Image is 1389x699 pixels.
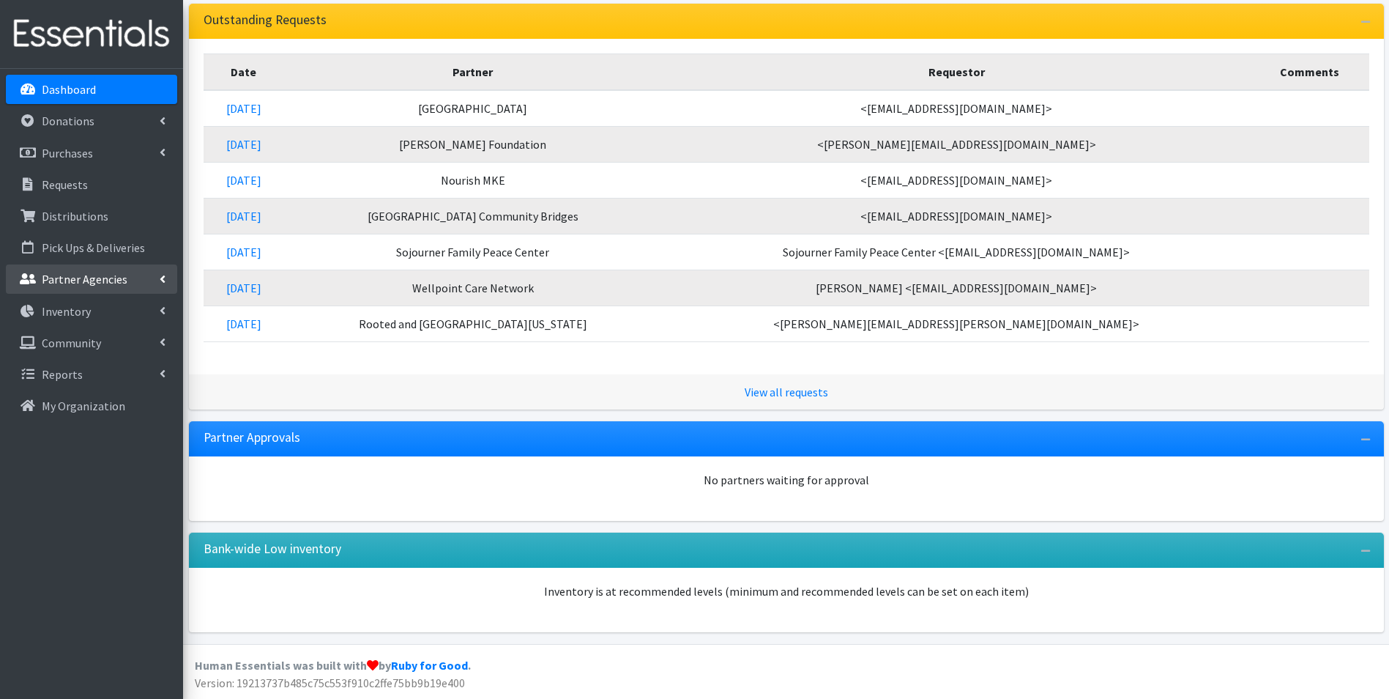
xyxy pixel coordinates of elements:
[42,146,93,160] p: Purchases
[226,245,261,259] a: [DATE]
[226,209,261,223] a: [DATE]
[6,75,177,104] a: Dashboard
[284,53,662,90] th: Partner
[662,270,1251,306] td: [PERSON_NAME] <[EMAIL_ADDRESS][DOMAIN_NAME]>
[42,304,91,319] p: Inventory
[6,391,177,421] a: My Organization
[226,101,261,116] a: [DATE]
[42,209,108,223] p: Distributions
[42,240,145,255] p: Pick Ups & Deliveries
[6,106,177,136] a: Donations
[6,233,177,262] a: Pick Ups & Deliveries
[195,676,465,690] span: Version: 19213737b485c75c553f910c2ffe75bb9b19e400
[284,270,662,306] td: Wellpoint Care Network
[42,177,88,192] p: Requests
[284,90,662,127] td: [GEOGRAPHIC_DATA]
[6,138,177,168] a: Purchases
[1251,53,1368,90] th: Comments
[6,328,177,358] a: Community
[6,170,177,199] a: Requests
[6,201,177,231] a: Distributions
[226,281,261,295] a: [DATE]
[226,173,261,188] a: [DATE]
[42,82,96,97] p: Dashboard
[42,336,101,350] p: Community
[662,306,1251,341] td: <[PERSON_NAME][EMAIL_ADDRESS][PERSON_NAME][DOMAIN_NAME]>
[42,272,127,286] p: Partner Agencies
[226,137,261,152] a: [DATE]
[204,541,341,557] h3: Bank-wide Low inventory
[662,162,1251,198] td: <[EMAIL_ADDRESS][DOMAIN_NAME]>
[42,367,83,382] p: Reports
[195,658,471,673] strong: Human Essentials was built with by .
[226,317,261,331] a: [DATE]
[662,126,1251,162] td: <[PERSON_NAME][EMAIL_ADDRESS][DOMAIN_NAME]>
[745,385,828,399] a: View all requests
[204,582,1369,600] p: Inventory is at recommended levels (minimum and recommended levels can be set on each item)
[204,12,327,28] h3: Outstanding Requests
[662,198,1251,234] td: <[EMAIL_ADDRESS][DOMAIN_NAME]>
[662,234,1251,270] td: Sojourner Family Peace Center <[EMAIL_ADDRESS][DOMAIN_NAME]>
[6,360,177,389] a: Reports
[42,399,125,413] p: My Organization
[284,126,662,162] td: [PERSON_NAME] Foundation
[391,658,468,673] a: Ruby for Good
[284,198,662,234] td: [GEOGRAPHIC_DATA] Community Bridges
[42,114,94,128] p: Donations
[662,90,1251,127] td: <[EMAIL_ADDRESS][DOMAIN_NAME]>
[6,10,177,59] img: HumanEssentials
[284,162,662,198] td: Nourish MKE
[6,297,177,326] a: Inventory
[204,53,285,90] th: Date
[284,234,662,270] td: Sojourner Family Peace Center
[284,306,662,341] td: Rooted and [GEOGRAPHIC_DATA][US_STATE]
[204,430,300,445] h3: Partner Approvals
[204,471,1369,489] div: No partners waiting for approval
[6,265,177,294] a: Partner Agencies
[662,53,1251,90] th: Requestor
